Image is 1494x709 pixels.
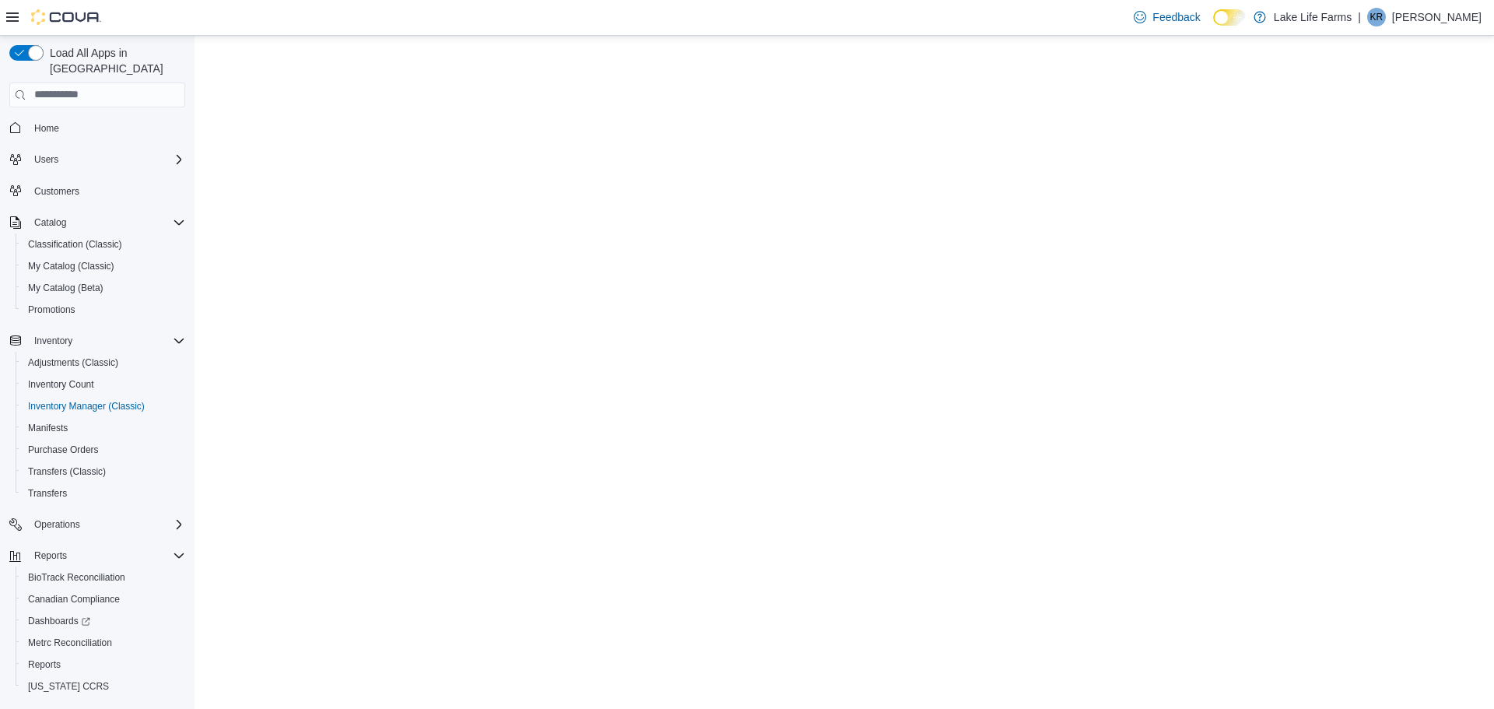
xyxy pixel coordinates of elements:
[3,514,191,535] button: Operations
[22,279,110,297] a: My Catalog (Beta)
[22,353,124,372] a: Adjustments (Classic)
[28,150,185,169] span: Users
[16,610,191,632] a: Dashboards
[16,654,191,676] button: Reports
[28,465,106,478] span: Transfers (Classic)
[28,181,185,201] span: Customers
[28,356,118,369] span: Adjustments (Classic)
[22,440,105,459] a: Purchase Orders
[1367,8,1386,26] div: Kate Rossow
[28,515,86,534] button: Operations
[28,213,72,232] button: Catalog
[22,634,185,652] span: Metrc Reconciliation
[22,235,185,254] span: Classification (Classic)
[22,462,112,481] a: Transfers (Classic)
[28,304,75,316] span: Promotions
[16,676,191,697] button: [US_STATE] CCRS
[22,257,121,276] a: My Catalog (Classic)
[16,352,191,374] button: Adjustments (Classic)
[16,567,191,588] button: BioTrack Reconciliation
[22,677,185,696] span: Washington CCRS
[16,632,191,654] button: Metrc Reconciliation
[22,462,185,481] span: Transfers (Classic)
[16,588,191,610] button: Canadian Compliance
[34,549,67,562] span: Reports
[1128,2,1206,33] a: Feedback
[16,417,191,439] button: Manifests
[22,279,185,297] span: My Catalog (Beta)
[22,397,185,416] span: Inventory Manager (Classic)
[28,637,112,649] span: Metrc Reconciliation
[16,395,191,417] button: Inventory Manager (Classic)
[28,150,65,169] button: Users
[34,185,79,198] span: Customers
[34,122,59,135] span: Home
[28,571,125,584] span: BioTrack Reconciliation
[34,518,80,531] span: Operations
[28,213,185,232] span: Catalog
[22,235,128,254] a: Classification (Classic)
[22,655,185,674] span: Reports
[28,515,185,534] span: Operations
[28,615,90,627] span: Dashboards
[3,330,191,352] button: Inventory
[28,332,185,350] span: Inventory
[22,353,185,372] span: Adjustments (Classic)
[1370,8,1384,26] span: KR
[28,282,103,294] span: My Catalog (Beta)
[28,593,120,605] span: Canadian Compliance
[22,568,185,587] span: BioTrack Reconciliation
[44,45,185,76] span: Load All Apps in [GEOGRAPHIC_DATA]
[34,335,72,347] span: Inventory
[16,374,191,395] button: Inventory Count
[3,149,191,170] button: Users
[22,257,185,276] span: My Catalog (Classic)
[28,260,114,272] span: My Catalog (Classic)
[16,439,191,461] button: Purchase Orders
[28,119,65,138] a: Home
[28,182,86,201] a: Customers
[22,568,132,587] a: BioTrack Reconciliation
[16,255,191,277] button: My Catalog (Classic)
[22,590,185,609] span: Canadian Compliance
[16,299,191,321] button: Promotions
[28,546,185,565] span: Reports
[3,545,191,567] button: Reports
[1392,8,1482,26] p: [PERSON_NAME]
[22,300,185,319] span: Promotions
[28,444,99,456] span: Purchase Orders
[28,400,145,412] span: Inventory Manager (Classic)
[16,461,191,483] button: Transfers (Classic)
[22,419,185,437] span: Manifests
[22,484,185,503] span: Transfers
[34,153,58,166] span: Users
[28,487,67,500] span: Transfers
[1152,9,1200,25] span: Feedback
[28,680,109,693] span: [US_STATE] CCRS
[22,375,185,394] span: Inventory Count
[16,233,191,255] button: Classification (Classic)
[16,483,191,504] button: Transfers
[28,332,79,350] button: Inventory
[22,440,185,459] span: Purchase Orders
[1358,8,1361,26] p: |
[3,180,191,202] button: Customers
[28,238,122,251] span: Classification (Classic)
[28,658,61,671] span: Reports
[34,216,66,229] span: Catalog
[22,677,115,696] a: [US_STATE] CCRS
[22,375,100,394] a: Inventory Count
[22,419,74,437] a: Manifests
[3,212,191,233] button: Catalog
[22,612,185,630] span: Dashboards
[28,546,73,565] button: Reports
[28,422,68,434] span: Manifests
[22,590,126,609] a: Canadian Compliance
[1213,9,1246,26] input: Dark Mode
[22,397,151,416] a: Inventory Manager (Classic)
[22,300,82,319] a: Promotions
[31,9,101,25] img: Cova
[28,378,94,391] span: Inventory Count
[1274,8,1352,26] p: Lake Life Farms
